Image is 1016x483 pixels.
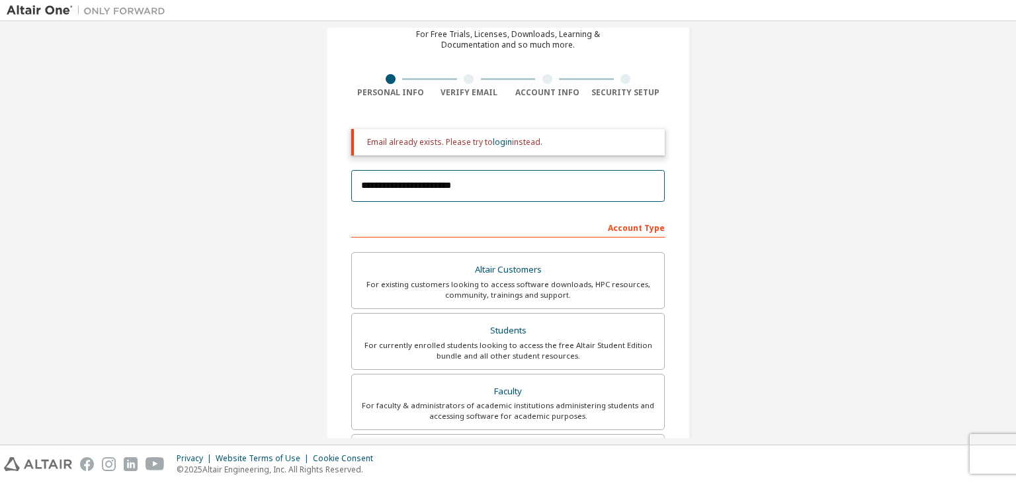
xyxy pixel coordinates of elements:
[360,279,656,300] div: For existing customers looking to access software downloads, HPC resources, community, trainings ...
[177,464,381,475] p: © 2025 Altair Engineering, Inc. All Rights Reserved.
[351,87,430,98] div: Personal Info
[80,457,94,471] img: facebook.svg
[367,137,654,148] div: Email already exists. Please try to instead.
[177,453,216,464] div: Privacy
[360,322,656,340] div: Students
[360,400,656,421] div: For faculty & administrators of academic institutions administering students and accessing softwa...
[351,216,665,238] div: Account Type
[587,87,665,98] div: Security Setup
[493,136,512,148] a: login
[360,340,656,361] div: For currently enrolled students looking to access the free Altair Student Edition bundle and all ...
[216,453,313,464] div: Website Terms of Use
[4,457,72,471] img: altair_logo.svg
[508,87,587,98] div: Account Info
[102,457,116,471] img: instagram.svg
[430,87,509,98] div: Verify Email
[124,457,138,471] img: linkedin.svg
[313,453,381,464] div: Cookie Consent
[360,382,656,401] div: Faculty
[360,261,656,279] div: Altair Customers
[416,29,600,50] div: For Free Trials, Licenses, Downloads, Learning & Documentation and so much more.
[7,4,172,17] img: Altair One
[146,457,165,471] img: youtube.svg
